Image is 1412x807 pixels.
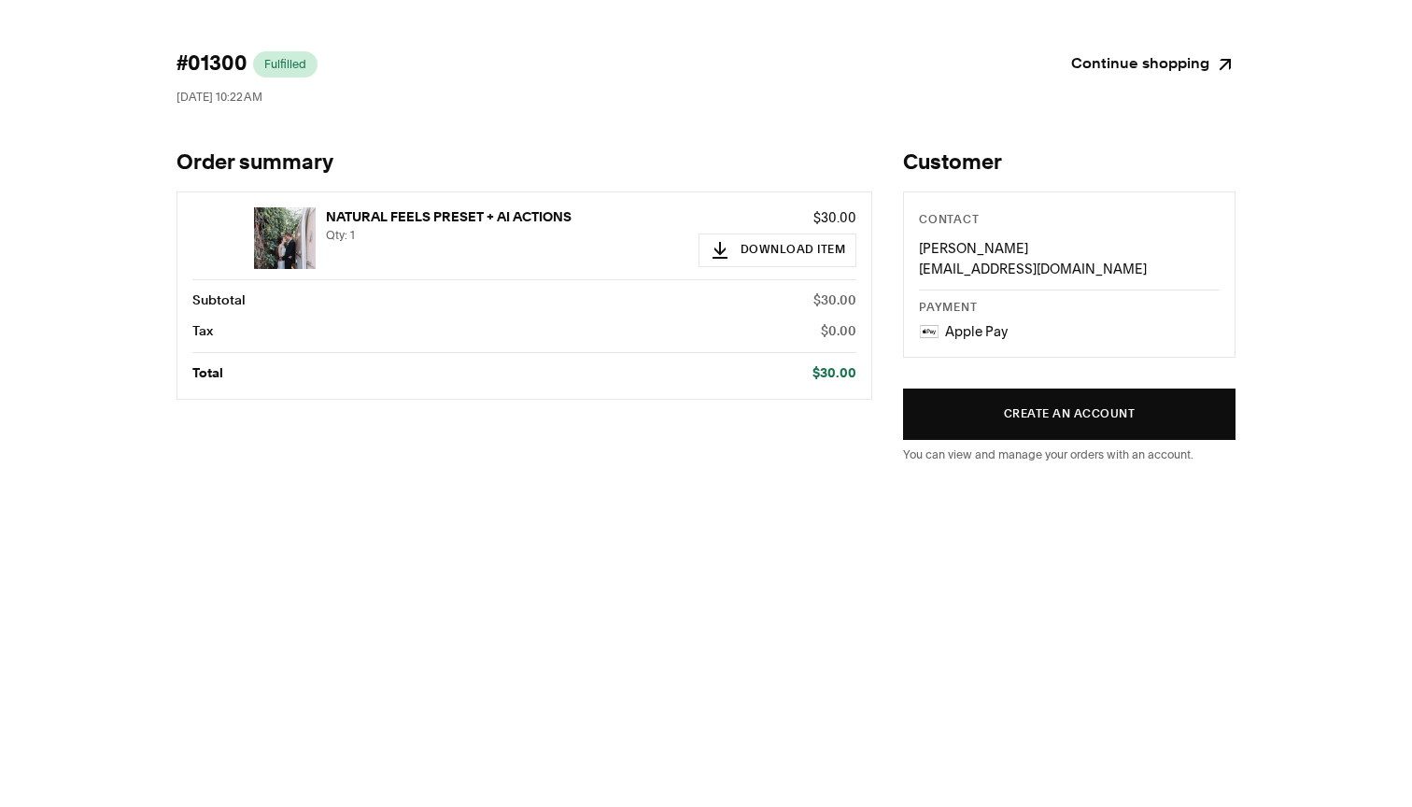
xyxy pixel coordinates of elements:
span: Fulfilled [264,57,306,72]
img: NATURAL FEELS PRESET + AI ACTIONS [254,207,316,269]
h2: Customer [903,150,1235,177]
p: $30.00 [813,290,856,311]
span: Qty: 1 [326,228,355,242]
span: [EMAIL_ADDRESS][DOMAIN_NAME] [919,261,1147,277]
span: #01300 [176,51,247,78]
p: Subtotal [192,290,246,311]
span: [DATE] 10:22 AM [176,90,262,104]
p: $30.00 [699,207,857,228]
h1: Order summary [176,150,872,177]
p: $0.00 [821,321,856,342]
button: Download Item [699,234,857,267]
span: You can view and manage your orders with an account. [903,447,1193,461]
p: $30.00 [812,363,856,384]
a: Continue shopping [1071,51,1235,78]
p: Tax [192,321,213,342]
p: Total [192,363,223,384]
p: NATURAL FEELS PRESET + AI ACTIONS [326,207,688,228]
span: Payment [919,303,977,314]
span: Contact [919,215,979,226]
p: Apple Pay [945,321,1008,342]
button: Create an account [903,389,1235,440]
span: [PERSON_NAME] [919,240,1028,257]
